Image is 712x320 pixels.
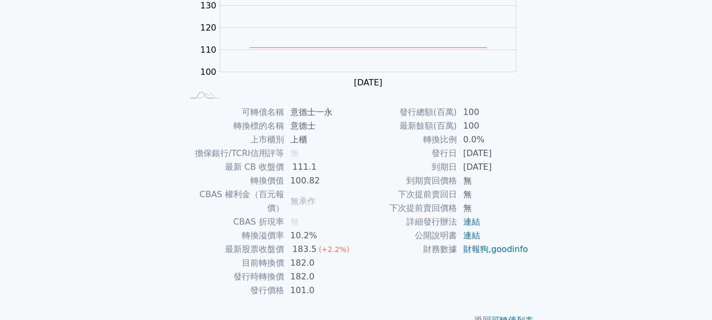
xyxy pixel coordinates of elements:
td: 發行價格 [183,284,284,297]
td: 轉換標的名稱 [183,119,284,133]
td: 182.0 [284,270,356,284]
div: 183.5 [290,243,319,256]
span: (+2.2%) [319,245,349,254]
span: 無 [290,217,299,227]
td: [DATE] [457,147,529,160]
td: 財務數據 [356,243,457,256]
td: 下次提前賣回日 [356,188,457,201]
td: 無 [457,201,529,215]
tspan: 120 [200,23,217,33]
td: 最新股票收盤價 [183,243,284,256]
td: 182.0 [284,256,356,270]
td: 最新 CB 收盤價 [183,160,284,174]
td: 擔保銀行/TCRI信用評等 [183,147,284,160]
td: , [457,243,529,256]
td: 發行總額(百萬) [356,105,457,119]
td: 意德士一永 [284,105,356,119]
tspan: [DATE] [354,77,383,88]
td: 詳細發行辦法 [356,215,457,229]
tspan: 130 [200,1,217,11]
td: 上櫃 [284,133,356,147]
td: 轉換價值 [183,174,284,188]
td: 無 [457,188,529,201]
td: 100.82 [284,174,356,188]
td: 發行日 [356,147,457,160]
td: CBAS 折現率 [183,215,284,229]
td: 到期賣回價格 [356,174,457,188]
td: 到期日 [356,160,457,174]
span: 無承作 [290,196,316,206]
a: 連結 [463,217,480,227]
td: 轉換溢價率 [183,229,284,243]
a: 連結 [463,230,480,240]
td: CBAS 權利金（百元報價） [183,188,284,215]
td: 公開說明書 [356,229,457,243]
td: 100 [457,105,529,119]
span: 無 [290,148,299,158]
td: [DATE] [457,160,529,174]
tspan: 100 [200,67,217,77]
td: 上市櫃別 [183,133,284,147]
td: 10.2% [284,229,356,243]
a: 財報狗 [463,244,489,254]
td: 100 [457,119,529,133]
td: 無 [457,174,529,188]
td: 可轉債名稱 [183,105,284,119]
div: 111.1 [290,160,319,174]
td: 意德士 [284,119,356,133]
a: goodinfo [491,244,528,254]
td: 0.0% [457,133,529,147]
td: 下次提前賣回價格 [356,201,457,215]
td: 101.0 [284,284,356,297]
td: 目前轉換價 [183,256,284,270]
td: 發行時轉換價 [183,270,284,284]
td: 轉換比例 [356,133,457,147]
td: 最新餘額(百萬) [356,119,457,133]
tspan: 110 [200,45,217,55]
